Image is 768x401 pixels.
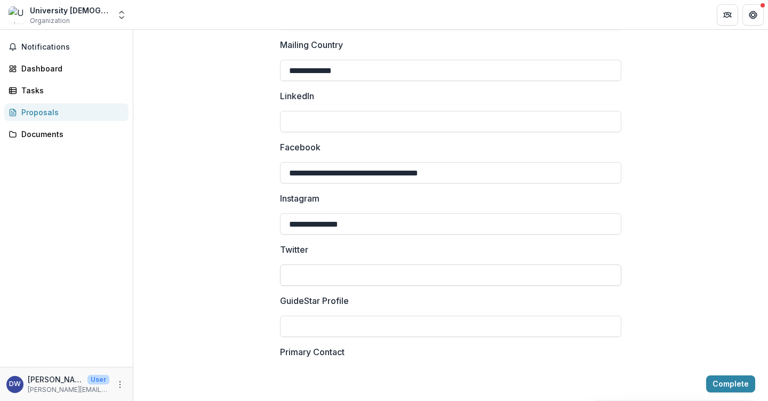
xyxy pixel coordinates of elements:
p: [PERSON_NAME] [28,374,83,385]
button: Open entity switcher [114,4,129,26]
a: Documents [4,125,129,143]
button: Notifications [4,38,129,55]
p: Mailing Country [280,38,343,51]
p: GuideStar Profile [280,294,349,307]
div: Proposals [21,107,120,118]
button: Partners [717,4,738,26]
p: Twitter [280,243,308,256]
a: Dashboard [4,60,129,77]
button: More [114,378,126,391]
div: Tasks [21,85,120,96]
p: User [87,375,109,384]
span: Notifications [21,43,124,52]
button: Get Help [742,4,764,26]
p: [PERSON_NAME][EMAIL_ADDRESS][DOMAIN_NAME] [28,385,109,395]
div: Dashboard [21,63,120,74]
p: Instagram [280,192,319,205]
a: Tasks [4,82,129,99]
div: University [DEMOGRAPHIC_DATA] Ministries [30,5,110,16]
a: Proposals [4,103,129,121]
button: Complete [706,375,755,392]
img: University Christian Ministries [9,6,26,23]
p: Facebook [280,141,321,154]
div: Documents [21,129,120,140]
span: Organization [30,16,70,26]
p: LinkedIn [280,90,314,102]
p: Primary Contact [280,346,345,358]
div: Danielle Wilcox [9,381,21,388]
